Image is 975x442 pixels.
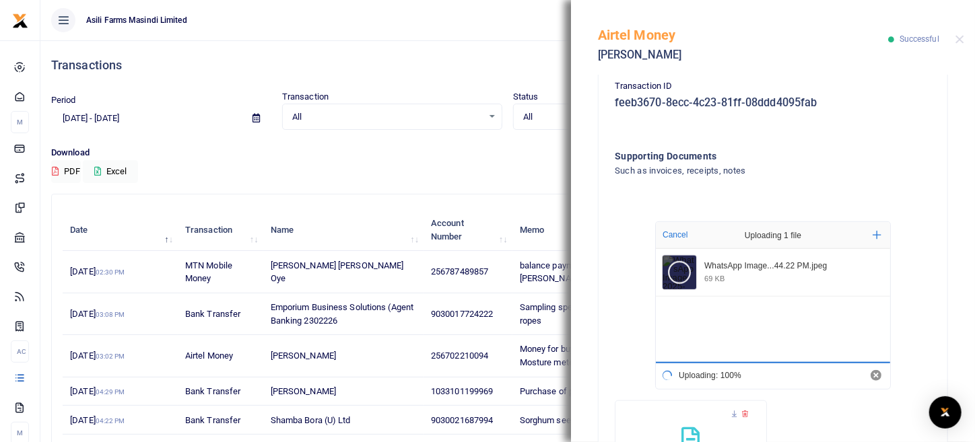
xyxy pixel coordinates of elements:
[520,344,636,367] span: Money for buying batteries for Mosture meters
[83,160,138,183] button: Excel
[70,386,125,396] span: [DATE]
[11,340,29,363] li: Ac
[70,266,125,277] span: [DATE]
[51,107,242,130] input: select period
[900,34,939,44] span: Successful
[520,386,643,396] span: Purchase of portable jab planter
[51,160,81,183] button: PDF
[51,94,76,107] label: Period
[282,90,329,104] label: Transaction
[512,209,653,251] th: Memo: activate to sort column ascending
[271,351,336,361] span: [PERSON_NAME]
[424,209,512,251] th: Account Number: activate to sort column ascending
[51,58,964,73] h4: Transactions
[185,386,240,396] span: Bank Transfer
[659,226,692,244] button: Cancel
[704,261,881,272] div: WhatsApp Image 2025-08-11 at 2.44.22 PM.jpeg
[96,311,125,318] small: 03:08 PM
[81,14,193,26] span: Asili Farms Masindi Limited
[185,309,240,319] span: Bank Transfer
[615,149,877,163] h4: Supporting Documents
[955,35,964,44] button: Close
[615,96,931,110] h5: feeb3670-8ecc-4c23-81ff-08ddd4095fab
[615,163,877,178] h4: Such as invoices, receipts, notes
[185,415,240,425] span: Bank Transfer
[96,388,125,396] small: 04:29 PM
[70,309,125,319] span: [DATE]
[51,146,964,160] p: Download
[656,362,744,389] div: Uploading
[615,79,931,94] p: Transaction ID
[185,351,233,361] span: Airtel Money
[271,415,351,425] span: Shamba Bora (U) Ltd
[292,110,483,124] span: All
[12,13,28,29] img: logo-small
[271,386,336,396] span: [PERSON_NAME]
[63,209,178,251] th: Date: activate to sort column descending
[867,225,887,245] button: Add more files
[70,415,125,425] span: [DATE]
[431,309,493,319] span: 9030017724222
[431,415,493,425] span: 9030021687994
[871,370,881,381] button: Cancel
[520,260,621,284] span: balance payment for [PERSON_NAME] Bike hire
[523,110,714,124] span: All
[96,417,125,425] small: 04:22 PM
[431,266,488,277] span: 256787489857
[70,351,125,361] span: [DATE]
[271,302,413,326] span: Emporium Business Solutions (Agent Banking 2302226
[178,209,263,251] th: Transaction: activate to sort column ascending
[598,27,889,43] h5: Airtel Money
[431,386,493,396] span: 1033101199969
[598,48,889,62] h5: [PERSON_NAME]
[520,302,626,326] span: Sampling spears and Nylon ropes
[431,351,488,361] span: 256702210094
[12,15,28,25] a: logo-small logo-large logo-large
[96,353,125,360] small: 03:02 PM
[96,268,125,276] small: 02:30 PM
[716,222,830,249] div: Uploading 1 file
[655,221,891,390] div: File Uploader
[929,396,962,429] div: Open Intercom Messenger
[271,260,404,284] span: [PERSON_NAME] [PERSON_NAME] Oye
[679,371,741,379] div: Uploading: 100%
[520,415,607,425] span: Sorghum seeds 40kgs
[263,209,424,251] th: Name: activate to sort column ascending
[11,111,29,133] li: M
[185,260,232,284] span: MTN Mobile Money
[513,90,539,104] label: Status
